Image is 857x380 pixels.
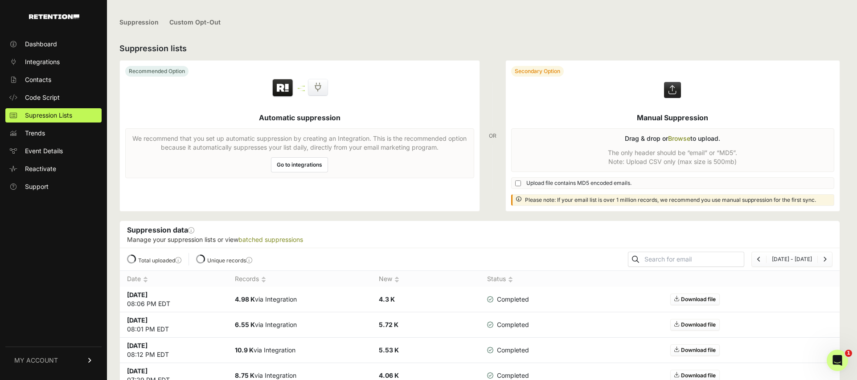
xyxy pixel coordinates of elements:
[5,126,102,140] a: Trends
[235,321,255,328] strong: 6.55 K
[261,276,266,283] img: no_sort-eaf950dc5ab64cae54d48a5578032e96f70b2ecb7d747501f34c8f2db400fb66.gif
[25,40,57,49] span: Dashboard
[207,257,252,264] label: Unique records
[379,321,398,328] strong: 5.72 K
[127,342,148,349] strong: [DATE]
[5,347,102,374] a: MY ACCOUNT
[379,295,395,303] strong: 4.3 K
[5,73,102,87] a: Contacts
[5,90,102,105] a: Code Script
[119,12,159,33] a: Suppression
[25,57,60,66] span: Integrations
[120,287,228,312] td: 08:06 PM EDT
[487,320,529,329] span: Completed
[5,180,102,194] a: Support
[25,182,49,191] span: Support
[271,157,328,172] a: Go to integrations
[487,346,529,355] span: Completed
[119,42,840,55] h2: Suppression lists
[5,55,102,69] a: Integrations
[5,37,102,51] a: Dashboard
[120,312,228,338] td: 08:01 PM EDT
[508,276,513,283] img: no_sort-eaf950dc5ab64cae54d48a5578032e96f70b2ecb7d747501f34c8f2db400fb66.gif
[25,164,56,173] span: Reactivate
[751,252,832,267] nav: Page navigation
[228,287,372,312] td: via Integration
[271,78,294,98] img: Retention
[515,180,521,186] input: Upload file contains MD5 encoded emails.
[120,221,840,248] div: Suppression data
[235,295,255,303] strong: 4.98 K
[845,350,852,357] span: 1
[670,319,720,331] a: Download file
[298,86,305,87] img: integration
[25,111,72,120] span: Supression Lists
[25,129,45,138] span: Trends
[298,88,305,89] img: integration
[766,256,817,263] li: [DATE] - [DATE]
[298,90,305,91] img: integration
[259,112,340,123] h5: Automatic suppression
[379,372,399,379] strong: 4.06 K
[228,271,372,287] th: Records
[120,338,228,363] td: 08:12 PM EDT
[143,276,148,283] img: no_sort-eaf950dc5ab64cae54d48a5578032e96f70b2ecb7d747501f34c8f2db400fb66.gif
[25,75,51,84] span: Contacts
[487,295,529,304] span: Completed
[29,14,79,19] img: Retention.com
[827,350,848,371] iframe: Intercom live chat
[670,294,720,305] a: Download file
[489,60,496,212] div: OR
[5,108,102,123] a: Supression Lists
[127,235,832,244] p: Manage your suppression lists or view
[238,236,303,243] a: batched suppressions
[127,367,148,375] strong: [DATE]
[127,316,148,324] strong: [DATE]
[235,346,254,354] strong: 10.9 K
[228,338,372,363] td: via Integration
[125,66,189,77] div: Recommended Option
[138,257,181,264] label: Total uploaded
[5,144,102,158] a: Event Details
[127,291,148,298] strong: [DATE]
[643,253,744,266] input: Search for email
[670,344,720,356] a: Download file
[394,276,399,283] img: no_sort-eaf950dc5ab64cae54d48a5578032e96f70b2ecb7d747501f34c8f2db400fb66.gif
[228,312,372,338] td: via Integration
[379,346,399,354] strong: 5.53 K
[235,372,254,379] strong: 8.75 K
[526,180,631,187] span: Upload file contains MD5 encoded emails.
[5,162,102,176] a: Reactivate
[480,271,552,287] th: Status
[25,147,63,155] span: Event Details
[487,371,529,380] span: Completed
[757,256,761,262] a: Previous
[120,271,228,287] th: Date
[169,12,221,33] a: Custom Opt-Out
[372,271,480,287] th: New
[14,356,58,365] span: MY ACCOUNT
[823,256,827,262] a: Next
[25,93,60,102] span: Code Script
[131,134,468,152] p: We recommend that you set up automatic suppression by creating an Integration. This is the recomm...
